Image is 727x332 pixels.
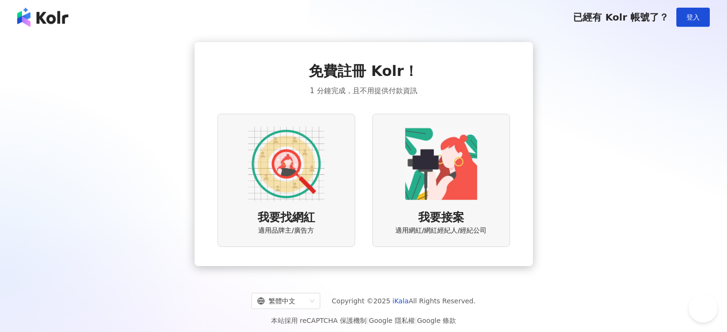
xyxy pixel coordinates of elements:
div: 繁體中文 [257,293,306,309]
a: Google 隱私權 [369,317,415,324]
span: | [415,317,417,324]
a: Google 條款 [417,317,456,324]
span: 適用網紅/網紅經紀人/經紀公司 [395,226,487,236]
span: 我要找網紅 [258,210,315,226]
span: 我要接案 [418,210,464,226]
button: 登入 [676,8,710,27]
img: AD identity option [248,126,325,202]
span: 登入 [686,13,700,21]
iframe: Help Scout Beacon - Open [689,294,717,322]
span: 免費註冊 Kolr！ [309,61,418,81]
img: KOL identity option [403,126,479,202]
span: 本站採用 reCAPTCHA 保護機制 [271,315,456,326]
img: logo [17,8,68,27]
a: iKala [392,297,409,305]
span: 已經有 Kolr 帳號了？ [573,11,669,23]
span: 1 分鐘完成，且不用提供付款資訊 [310,85,417,96]
span: 適用品牌主/廣告方 [258,226,314,236]
span: | [367,317,369,324]
span: Copyright © 2025 All Rights Reserved. [332,295,476,307]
